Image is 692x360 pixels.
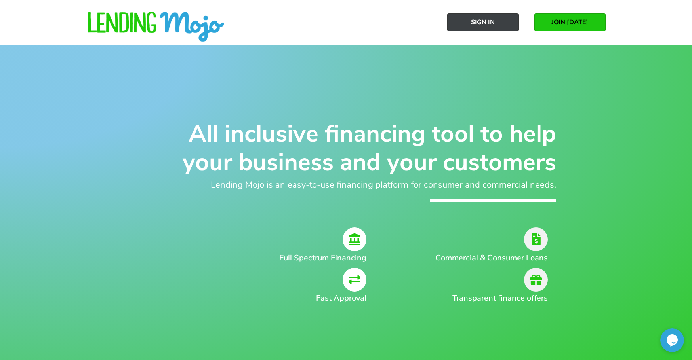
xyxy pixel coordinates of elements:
[534,13,606,31] a: JOIN [DATE]
[471,19,495,26] span: Sign In
[172,252,367,264] h2: Full Spectrum Financing
[136,178,556,191] h2: Lending Mojo is an easy-to-use financing platform for consumer and commercial needs.
[422,252,548,264] h2: Commercial & Consumer Loans
[172,292,367,304] h2: Fast Approval
[551,19,588,26] span: JOIN [DATE]
[87,12,225,43] img: lm-horizontal-logo
[136,119,556,176] h1: All inclusive financing tool to help your business and your customers
[447,13,519,31] a: Sign In
[422,292,548,304] h2: Transparent finance offers
[660,328,684,352] iframe: chat widget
